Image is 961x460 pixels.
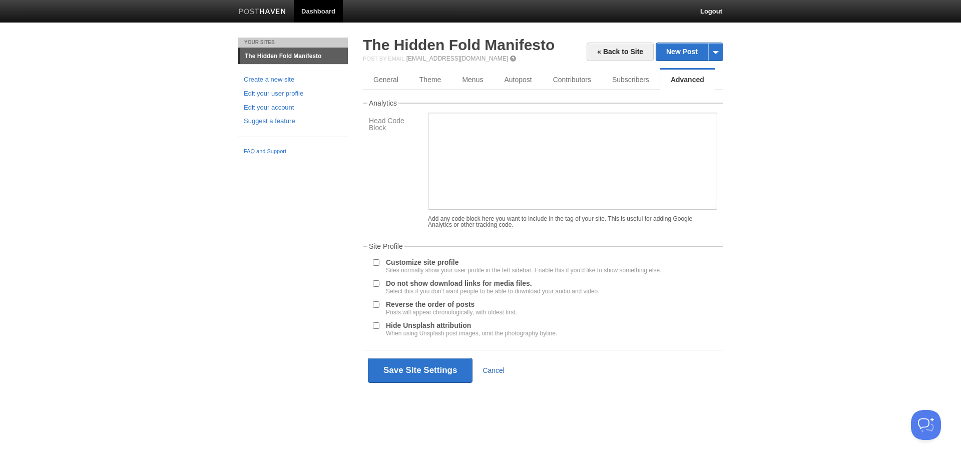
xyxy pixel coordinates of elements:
[406,55,508,62] a: [EMAIL_ADDRESS][DOMAIN_NAME]
[428,216,717,228] div: Add any code block here you want to include in the tag of your site. This is useful for adding Go...
[367,243,404,250] legend: Site Profile
[369,117,422,134] label: Head Code Block
[386,322,557,336] label: Hide Unsplash attribution
[244,89,342,99] a: Edit your user profile
[244,103,342,113] a: Edit your account
[244,116,342,127] a: Suggest a feature
[363,37,555,53] a: The Hidden Fold Manifesto
[239,9,286,16] img: Posthaven-bar
[368,358,472,383] button: Save Site Settings
[363,56,404,62] span: Post by Email
[367,100,398,107] legend: Analytics
[494,70,542,90] a: Autopost
[386,330,557,336] div: When using Unsplash post images, omit the photography byline.
[911,410,941,440] iframe: Help Scout Beacon - Open
[386,301,517,315] label: Reverse the order of posts
[543,70,602,90] a: Contributors
[238,38,348,48] li: Your Sites
[409,70,452,90] a: Theme
[386,267,662,273] div: Sites normally show your user profile in the left sidebar. Enable this if you'd like to show some...
[451,70,494,90] a: Menus
[386,259,662,273] label: Customize site profile
[244,147,342,156] a: FAQ and Support
[386,309,517,315] div: Posts will appear chronologically, with oldest first.
[660,70,715,90] a: Advanced
[587,43,654,61] a: « Back to Site
[244,75,342,85] a: Create a new site
[483,366,505,374] a: Cancel
[386,288,600,294] div: Select this if you don't want people to be able to download your audio and video.
[240,48,348,64] a: The Hidden Fold Manifesto
[386,280,600,294] label: Do not show download links for media files.
[602,70,660,90] a: Subscribers
[363,70,409,90] a: General
[656,43,723,61] a: New Post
